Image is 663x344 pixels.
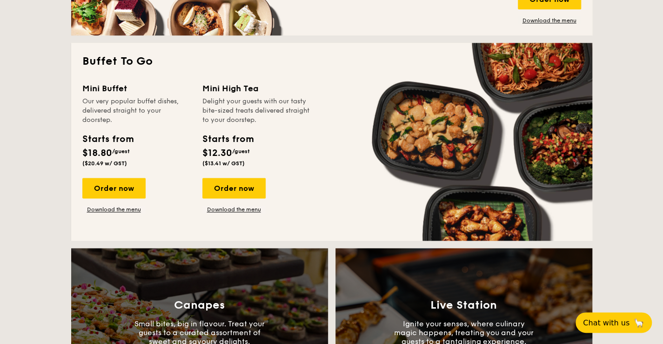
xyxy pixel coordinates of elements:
[232,148,250,155] span: /guest
[82,148,112,159] span: $18.80
[112,148,130,155] span: /guest
[576,312,652,333] button: Chat with us🦙
[202,148,232,159] span: $12.30
[202,82,311,95] div: Mini High Tea
[202,132,253,146] div: Starts from
[174,299,225,312] h3: Canapes
[82,54,581,69] h2: Buffet To Go
[82,132,133,146] div: Starts from
[633,317,644,328] span: 🦙
[430,299,497,312] h3: Live Station
[82,178,146,198] div: Order now
[202,97,311,125] div: Delight your guests with our tasty bite-sized treats delivered straight to your doorstep.
[583,318,630,327] span: Chat with us
[202,178,266,198] div: Order now
[82,97,191,125] div: Our very popular buffet dishes, delivered straight to your doorstep.
[82,82,191,95] div: Mini Buffet
[82,206,146,213] a: Download the menu
[202,206,266,213] a: Download the menu
[82,160,127,167] span: ($20.49 w/ GST)
[518,17,581,24] a: Download the menu
[202,160,245,167] span: ($13.41 w/ GST)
